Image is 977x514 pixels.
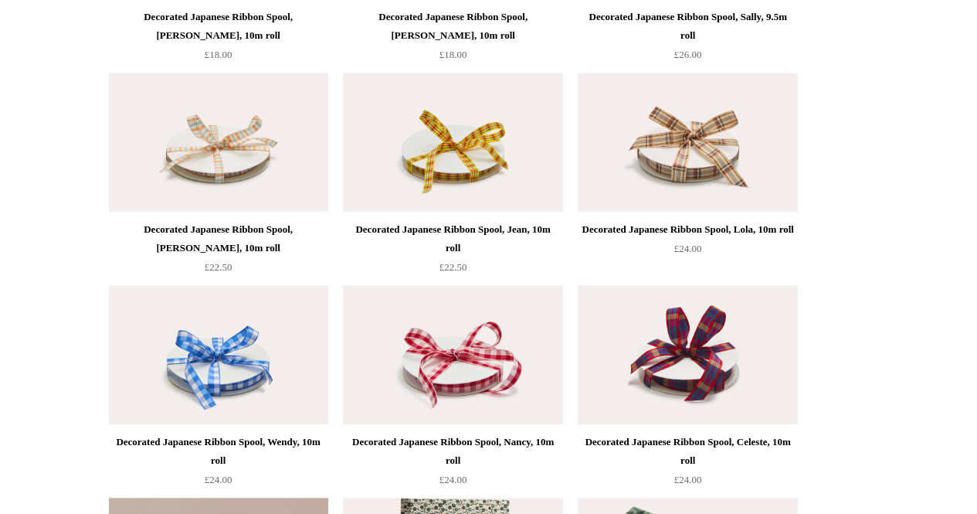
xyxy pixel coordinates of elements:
span: £24.00 [674,243,702,254]
a: Decorated Japanese Ribbon Spool, Peggy, 10m roll Decorated Japanese Ribbon Spool, Peggy, 10m roll [109,73,328,212]
div: Decorated Japanese Ribbon Spool, Lola, 10m roll [582,220,793,239]
span: £26.00 [674,49,702,60]
div: Decorated Japanese Ribbon Spool, Sally, 9.5m roll [582,8,793,45]
img: Decorated Japanese Ribbon Spool, Peggy, 10m roll [109,73,328,212]
div: Decorated Japanese Ribbon Spool, [PERSON_NAME], 10m roll [113,220,324,257]
img: Decorated Japanese Ribbon Spool, Wendy, 10m roll [109,285,328,424]
span: £24.00 [439,474,467,485]
span: £22.50 [439,261,467,273]
div: Decorated Japanese Ribbon Spool, Nancy, 10m roll [347,433,558,470]
div: Decorated Japanese Ribbon Spool, [PERSON_NAME], 10m roll [347,8,558,45]
span: £18.00 [205,49,232,60]
a: Decorated Japanese Ribbon Spool, Sally, 9.5m roll £26.00 [578,8,797,71]
a: Decorated Japanese Ribbon Spool, Lola, 10m roll £24.00 [578,220,797,284]
span: £18.00 [439,49,467,60]
a: Decorated Japanese Ribbon Spool, Lola, 10m roll Decorated Japanese Ribbon Spool, Lola, 10m roll [578,73,797,212]
img: Decorated Japanese Ribbon Spool, Nancy, 10m roll [343,285,562,424]
span: £24.00 [205,474,232,485]
a: Decorated Japanese Ribbon Spool, Nancy, 10m roll Decorated Japanese Ribbon Spool, Nancy, 10m roll [343,285,562,424]
div: Decorated Japanese Ribbon Spool, [PERSON_NAME], 10m roll [113,8,324,45]
a: Decorated Japanese Ribbon Spool, Nancy, 10m roll £24.00 [343,433,562,496]
a: Decorated Japanese Ribbon Spool, Wendy, 10m roll £24.00 [109,433,328,496]
a: Decorated Japanese Ribbon Spool, Jean, 10m roll £22.50 [343,220,562,284]
a: Decorated Japanese Ribbon Spool, [PERSON_NAME], 10m roll £18.00 [343,8,562,71]
div: Decorated Japanese Ribbon Spool, Celeste, 10m roll [582,433,793,470]
div: Decorated Japanese Ribbon Spool, Wendy, 10m roll [113,433,324,470]
a: Decorated Japanese Ribbon Spool, [PERSON_NAME], 10m roll £22.50 [109,220,328,284]
img: Decorated Japanese Ribbon Spool, Jean, 10m roll [343,73,562,212]
span: £22.50 [205,261,232,273]
span: £24.00 [674,474,702,485]
a: Decorated Japanese Ribbon Spool, [PERSON_NAME], 10m roll £18.00 [109,8,328,71]
img: Decorated Japanese Ribbon Spool, Celeste, 10m roll [578,285,797,424]
a: Decorated Japanese Ribbon Spool, Jean, 10m roll Decorated Japanese Ribbon Spool, Jean, 10m roll [343,73,562,212]
a: Decorated Japanese Ribbon Spool, Wendy, 10m roll Decorated Japanese Ribbon Spool, Wendy, 10m roll [109,285,328,424]
a: Decorated Japanese Ribbon Spool, Celeste, 10m roll Decorated Japanese Ribbon Spool, Celeste, 10m ... [578,285,797,424]
a: Decorated Japanese Ribbon Spool, Celeste, 10m roll £24.00 [578,433,797,496]
img: Decorated Japanese Ribbon Spool, Lola, 10m roll [578,73,797,212]
div: Decorated Japanese Ribbon Spool, Jean, 10m roll [347,220,558,257]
